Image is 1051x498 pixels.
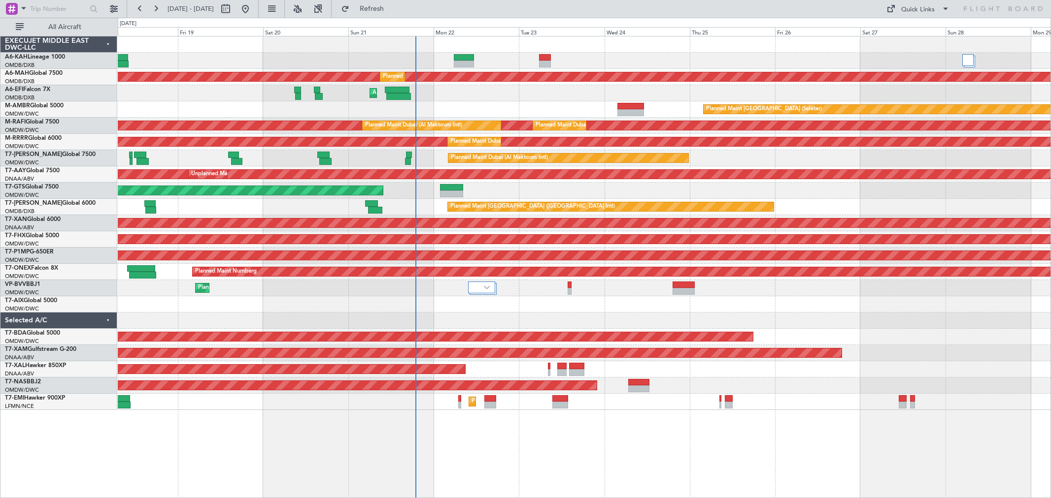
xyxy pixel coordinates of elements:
[5,217,27,222] span: T7-XAN
[5,363,66,369] a: T7-XALHawker 850XP
[5,62,34,69] a: OMDB/DXB
[5,110,39,118] a: OMDW/DWC
[472,394,566,409] div: Planned Maint [GEOGRAPHIC_DATA]
[5,403,34,410] a: LFMN/NCE
[5,265,58,271] a: T7-ONEXFalcon 8X
[5,152,96,157] a: T7-[PERSON_NAME]Global 7500
[5,330,60,336] a: T7-BDAGlobal 5000
[5,249,54,255] a: T7-P1MPG-650ER
[365,118,462,133] div: Planned Maint Dubai (Al Maktoum Intl)
[120,20,136,28] div: [DATE]
[168,4,214,13] span: [DATE] - [DATE]
[5,233,59,239] a: T7-FHXGlobal 5000
[5,298,24,304] span: T7-AIX
[5,330,27,336] span: T7-BDA
[5,135,28,141] span: M-RRRR
[5,249,30,255] span: T7-P1MP
[5,168,60,174] a: T7-AAYGlobal 7500
[5,217,61,222] a: T7-XANGlobal 6000
[5,70,63,76] a: A6-MAHGlobal 7500
[5,54,65,60] a: A6-KAHLineage 1000
[5,289,39,296] a: OMDW/DWC
[536,118,633,133] div: Planned Maint Dubai (Al Maktoum Intl)
[5,233,26,239] span: T7-FHX
[337,1,396,17] button: Refresh
[5,395,24,401] span: T7-EMI
[860,27,946,36] div: Sat 27
[775,27,860,36] div: Fri 26
[351,5,393,12] span: Refresh
[5,94,34,101] a: OMDB/DXB
[5,346,76,352] a: T7-XAMGulfstream G-200
[191,167,337,182] div: Unplanned Maint [GEOGRAPHIC_DATA] (Al Maktoum Intl)
[690,27,775,36] div: Thu 25
[348,27,434,36] div: Sun 21
[5,354,34,361] a: DNAA/ABV
[5,175,34,183] a: DNAA/ABV
[5,119,59,125] a: M-RAFIGlobal 7500
[93,27,178,36] div: Thu 18
[5,200,62,206] span: T7-[PERSON_NAME]
[605,27,690,36] div: Wed 24
[5,143,39,150] a: OMDW/DWC
[178,27,263,36] div: Fri 19
[5,305,39,312] a: OMDW/DWC
[5,78,34,85] a: OMDB/DXB
[5,135,62,141] a: M-RRRRGlobal 6000
[5,395,65,401] a: T7-EMIHawker 900XP
[5,70,29,76] span: A6-MAH
[450,134,547,149] div: Planned Maint Dubai (Al Maktoum Intl)
[11,19,107,35] button: All Aircraft
[5,103,64,109] a: M-AMBRGlobal 5000
[5,200,96,206] a: T7-[PERSON_NAME]Global 6000
[198,280,295,295] div: Planned Maint Dubai (Al Maktoum Intl)
[5,224,34,231] a: DNAA/ABV
[5,338,39,345] a: OMDW/DWC
[946,27,1031,36] div: Sun 28
[30,1,87,16] input: Trip Number
[5,281,26,287] span: VP-BVV
[5,240,39,248] a: OMDW/DWC
[450,199,615,214] div: Planned Maint [GEOGRAPHIC_DATA] ([GEOGRAPHIC_DATA] Intl)
[706,102,822,117] div: Planned Maint [GEOGRAPHIC_DATA] (Seletar)
[5,126,39,134] a: OMDW/DWC
[484,285,490,289] img: arrow-gray.svg
[5,87,50,93] a: A6-EFIFalcon 7X
[5,346,28,352] span: T7-XAM
[5,208,34,215] a: OMDB/DXB
[434,27,519,36] div: Mon 22
[519,27,604,36] div: Tue 23
[5,152,62,157] span: T7-[PERSON_NAME]
[451,151,548,165] div: Planned Maint Dubai (Al Maktoum Intl)
[5,298,57,304] a: T7-AIXGlobal 5000
[5,191,39,199] a: OMDW/DWC
[26,24,104,31] span: All Aircraft
[5,159,39,166] a: OMDW/DWC
[901,5,935,15] div: Quick Links
[5,184,59,190] a: T7-GTSGlobal 7500
[5,87,23,93] span: A6-EFI
[5,273,39,280] a: OMDW/DWC
[5,370,34,377] a: DNAA/ABV
[5,256,39,264] a: OMDW/DWC
[5,168,26,174] span: T7-AAY
[881,1,954,17] button: Quick Links
[5,103,30,109] span: M-AMBR
[5,184,25,190] span: T7-GTS
[5,54,28,60] span: A6-KAH
[5,281,40,287] a: VP-BVVBBJ1
[5,265,31,271] span: T7-ONEX
[5,379,41,385] a: T7-NASBBJ2
[5,119,26,125] span: M-RAFI
[5,386,39,394] a: OMDW/DWC
[383,69,547,84] div: Planned Maint [GEOGRAPHIC_DATA] ([GEOGRAPHIC_DATA] Intl)
[5,363,25,369] span: T7-XAL
[195,264,257,279] div: Planned Maint Nurnberg
[373,86,401,100] div: AOG Maint
[263,27,348,36] div: Sat 20
[5,379,27,385] span: T7-NAS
